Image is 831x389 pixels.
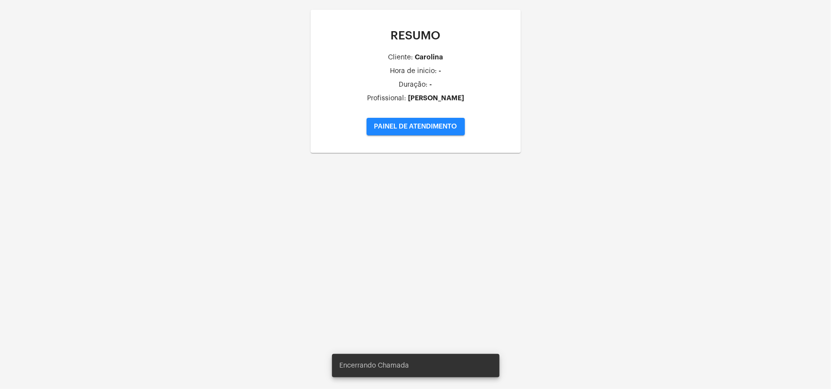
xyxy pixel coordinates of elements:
[408,94,464,102] div: [PERSON_NAME]
[415,54,443,61] div: Carolina
[390,68,437,75] div: Hora de inicio:
[318,29,513,42] p: RESUMO
[399,81,428,89] div: Duração:
[367,118,465,135] button: PAINEL DE ATENDIMENTO
[388,54,413,61] div: Cliente:
[367,95,406,102] div: Profissional:
[430,81,432,88] div: -
[439,67,441,74] div: -
[340,361,409,370] span: Encerrando Chamada
[374,123,457,130] span: PAINEL DE ATENDIMENTO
